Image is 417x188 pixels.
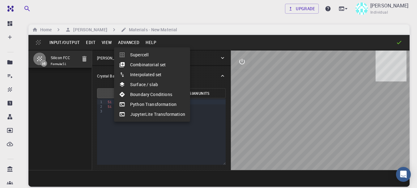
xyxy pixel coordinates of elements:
li: Combinatorial set [114,60,190,70]
span: Support [12,4,35,10]
div: Open Intercom Messenger [396,167,411,182]
li: Python Transformation [114,99,190,109]
li: Surface / slab [114,80,190,90]
li: JupyterLite Transformation [114,109,190,119]
li: Boundary Conditions [114,90,190,99]
li: Interpolated set [114,70,190,80]
li: Supercell [114,50,190,60]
